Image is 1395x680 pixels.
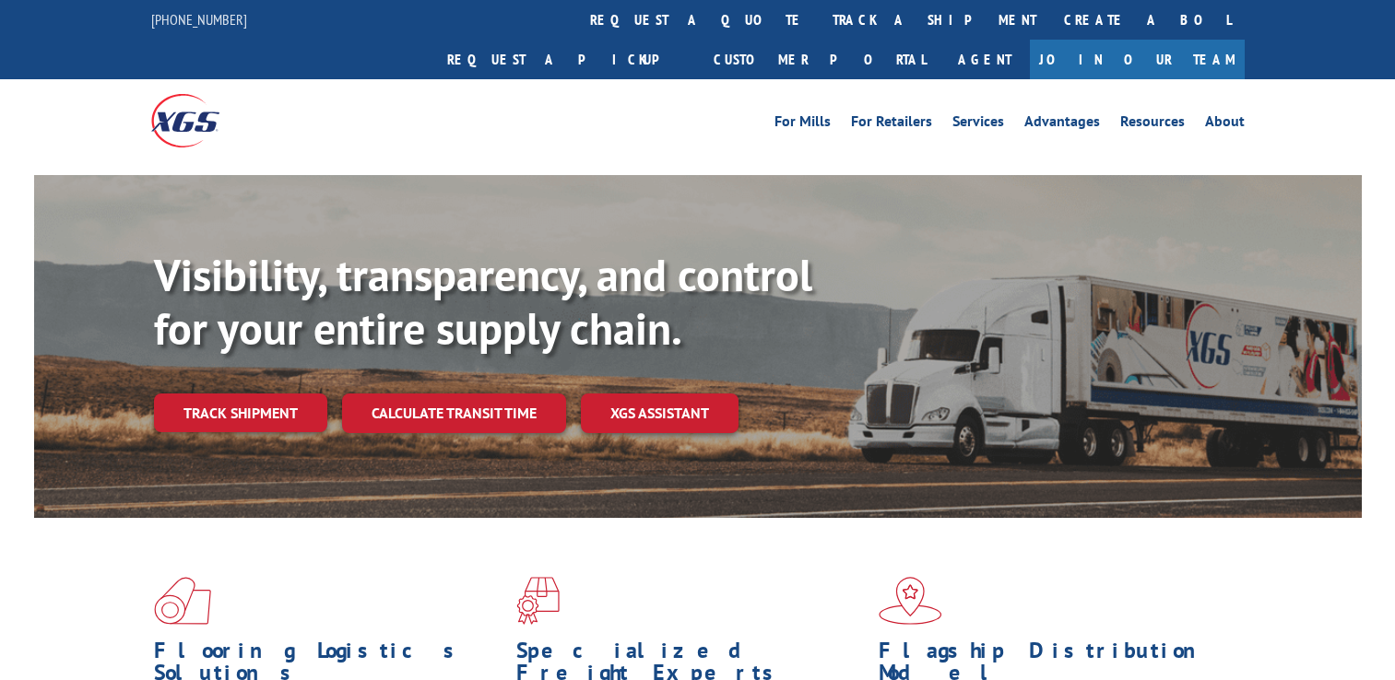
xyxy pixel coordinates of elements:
a: Resources [1120,114,1185,135]
img: xgs-icon-total-supply-chain-intelligence-red [154,577,211,625]
a: [PHONE_NUMBER] [151,10,247,29]
a: For Retailers [851,114,932,135]
a: Join Our Team [1030,40,1245,79]
a: XGS ASSISTANT [581,393,739,433]
a: For Mills [774,114,831,135]
a: Advantages [1024,114,1100,135]
a: About [1205,114,1245,135]
a: Customer Portal [700,40,940,79]
img: xgs-icon-focused-on-flooring-red [516,577,560,625]
a: Agent [940,40,1030,79]
a: Calculate transit time [342,393,566,433]
b: Visibility, transparency, and control for your entire supply chain. [154,246,812,357]
a: Request a pickup [433,40,700,79]
a: Services [952,114,1004,135]
a: Track shipment [154,393,327,432]
img: xgs-icon-flagship-distribution-model-red [879,577,942,625]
